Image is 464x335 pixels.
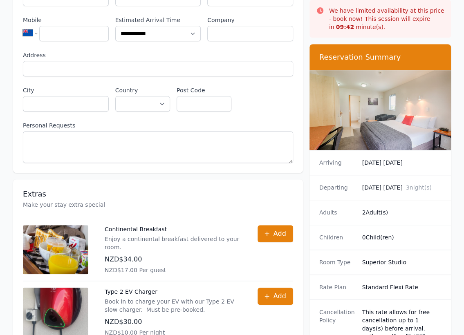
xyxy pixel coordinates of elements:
dd: 2 Adult(s) [362,208,441,217]
label: Personal Requests [23,121,293,130]
dd: Superior Studio [362,258,441,266]
p: NZD$34.00 [105,255,241,264]
dt: Children [319,233,356,241]
label: Address [23,51,293,59]
p: We have limited availability at this price - book now! This session will expire in minute(s). [329,7,444,31]
h3: Reservation Summary [319,52,441,62]
label: Estimated Arrival Time [115,16,201,24]
span: Add [273,229,286,239]
img: Superior Studio [309,70,451,150]
dt: Arriving [319,159,356,167]
p: NZD$17.00 Per guest [105,266,241,274]
dd: [DATE] [DATE] [362,159,441,167]
button: Add [258,225,293,242]
dt: Rate Plan [319,283,356,291]
dd: Standard Flexi Rate [362,283,441,291]
label: Mobile [23,16,109,24]
dt: Adults [319,208,356,217]
label: Country [115,86,170,94]
span: 3 night(s) [406,184,432,191]
p: Book in to charge your EV with our Type 2 EV slow charger. Must be pre-booked. [105,297,241,314]
label: Post Code [177,86,231,94]
span: Add [273,291,286,301]
dd: [DATE] [DATE] [362,183,441,192]
strong: 09 : 42 [336,24,354,30]
label: Company [207,16,293,24]
p: NZD$30.00 [105,317,241,327]
dt: Departing [319,183,356,192]
p: Continental Breakfast [105,225,241,233]
p: Make your stay extra special [23,201,293,209]
dd: 0 Child(ren) [362,233,441,241]
label: City [23,86,109,94]
img: Continental Breakfast [23,225,88,274]
button: Add [258,288,293,305]
h3: Extras [23,189,293,199]
p: Type 2 EV Charger [105,288,241,296]
dt: Room Type [319,258,356,266]
p: Enjoy a continental breakfast delivered to your room. [105,235,241,251]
